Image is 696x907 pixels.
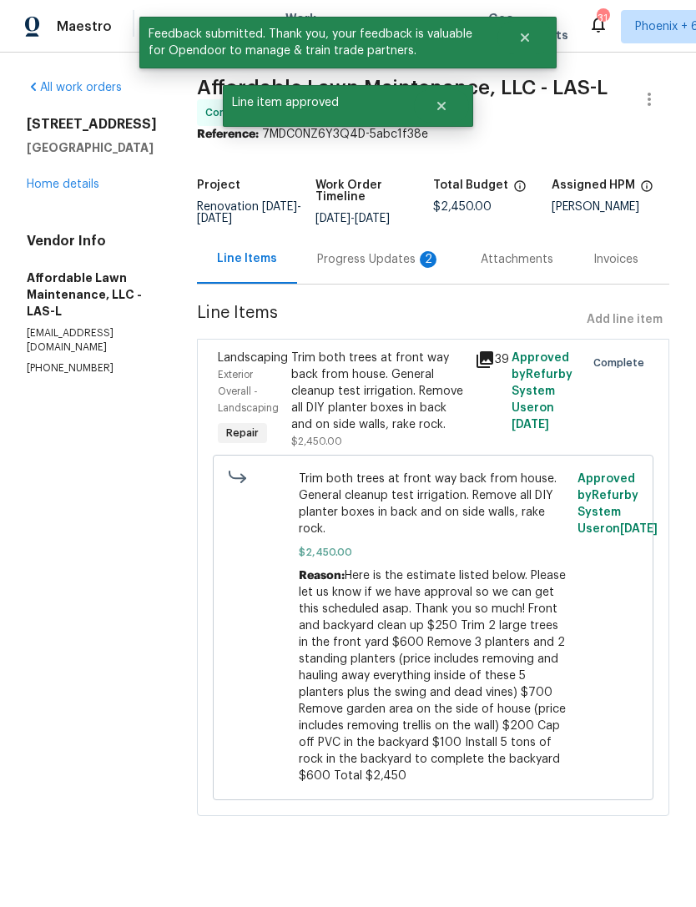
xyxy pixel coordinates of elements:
[317,251,441,268] div: Progress Updates
[433,201,492,213] span: $2,450.00
[27,270,157,320] h5: Affordable Lawn Maintenance, LLC - LAS-L
[27,82,122,93] a: All work orders
[433,179,508,191] h5: Total Budget
[27,233,157,249] h4: Vendor Info
[315,213,390,224] span: -
[197,305,580,335] span: Line Items
[577,473,658,535] span: Approved by Refurby System User on
[475,350,502,370] div: 39
[291,436,342,446] span: $2,450.00
[57,18,112,35] span: Maestro
[299,544,568,561] span: $2,450.00
[291,350,465,433] div: Trim both trees at front way back from house. General cleanup test irrigation. Remove all DIY pla...
[597,10,608,27] div: 31
[218,352,288,364] span: Landscaping
[27,179,99,190] a: Home details
[139,17,497,68] span: Feedback submitted. Thank you, your feedback is valuable for Opendoor to manage & train trade par...
[552,201,670,213] div: [PERSON_NAME]
[223,85,414,120] span: Line item approved
[299,570,566,782] span: Here is the estimate listed below. Please let us know if we have approval so we can get this sche...
[27,116,157,133] h2: [STREET_ADDRESS]
[197,179,240,191] h5: Project
[488,10,568,43] span: Geo Assignments
[197,78,608,98] span: Affordable Lawn Maintenance, LLC - LAS-L
[593,355,651,371] span: Complete
[315,213,351,224] span: [DATE]
[299,570,345,582] span: Reason:
[27,361,157,375] p: [PHONE_NUMBER]
[481,251,553,268] div: Attachments
[262,201,297,213] span: [DATE]
[299,471,568,537] span: Trim both trees at front way back from house. General cleanup test irrigation. Remove all DIY pla...
[552,179,635,191] h5: Assigned HPM
[355,213,390,224] span: [DATE]
[197,213,232,224] span: [DATE]
[197,126,669,143] div: 7MDC0NZ6Y3Q4D-5abc1f38e
[197,201,301,224] span: Renovation
[218,370,279,413] span: Exterior Overall - Landscaping
[512,352,572,431] span: Approved by Refurby System User on
[27,326,157,355] p: [EMAIL_ADDRESS][DOMAIN_NAME]
[285,10,328,43] span: Work Orders
[197,201,301,224] span: -
[219,425,265,441] span: Repair
[315,179,434,203] h5: Work Order Timeline
[27,139,157,156] h5: [GEOGRAPHIC_DATA]
[513,179,527,201] span: The total cost of line items that have been proposed by Opendoor. This sum includes line items th...
[205,104,263,121] span: Complete
[593,251,638,268] div: Invoices
[620,523,658,535] span: [DATE]
[197,128,259,140] b: Reference:
[640,179,653,201] span: The hpm assigned to this work order.
[497,21,552,54] button: Close
[414,89,469,123] button: Close
[420,251,436,268] div: 2
[512,419,549,431] span: [DATE]
[217,250,277,267] div: Line Items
